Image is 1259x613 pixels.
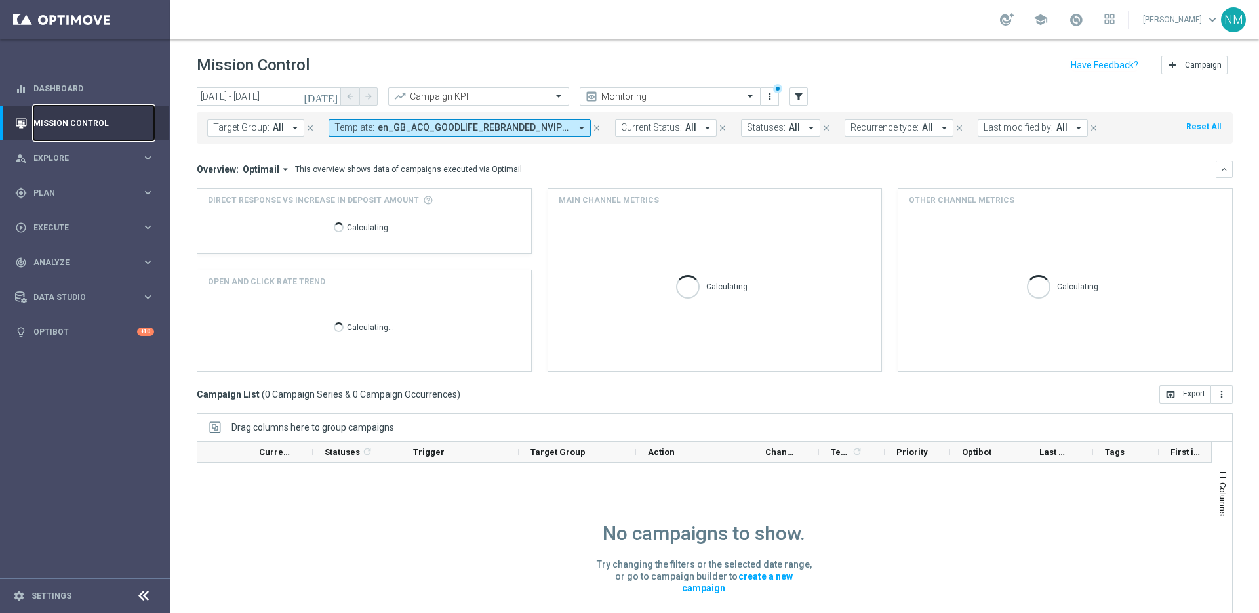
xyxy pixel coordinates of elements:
[295,163,522,175] div: This overview shows data of campaigns executed via Optimail
[393,90,407,103] i: trending_up
[265,389,457,400] span: 0 Campaign Series & 0 Campaign Occurrences
[1218,482,1228,516] span: Columns
[207,119,304,137] button: Target Group: All arrow_drop_down
[1142,10,1221,30] a: [PERSON_NAME]keyboard_arrow_down
[346,92,355,101] i: arrow_back
[820,121,832,135] button: close
[763,89,776,104] button: more_vert
[197,389,460,400] h3: Campaign List
[262,389,265,400] span: (
[773,84,782,93] div: There are unsaved changes
[457,389,460,400] span: )
[1185,60,1222,70] span: Campaign
[852,446,862,457] i: refresh
[1170,447,1202,457] span: First in Range
[559,194,659,206] h4: Main channel metrics
[15,291,142,303] div: Data Studio
[741,119,820,137] button: Statuses: All arrow_drop_down
[306,123,315,133] i: close
[962,447,991,457] span: Optibot
[33,106,154,140] a: Mission Control
[596,559,812,594] p: Try changing the filters or the selected date range, or go to campaign builder to
[648,447,675,457] span: Action
[789,87,808,106] button: filter_alt
[1039,447,1071,457] span: Last Modified By
[359,87,378,106] button: arrow_forward
[1167,60,1178,70] i: add
[1056,122,1068,133] span: All
[1185,119,1222,134] button: Reset All
[1159,385,1211,404] button: open_in_browser Export
[14,327,155,337] button: lightbulb Optibot +10
[15,326,27,338] i: lightbulb
[208,276,325,287] h4: OPEN AND CLICK RATE TREND
[576,122,588,134] i: arrow_drop_down
[1161,56,1228,74] button: add Campaign
[585,90,598,103] i: preview
[273,122,284,133] span: All
[15,222,142,234] div: Execute
[213,122,270,133] span: Target Group:
[208,194,419,206] span: Direct Response VS Increase In Deposit Amount
[1088,121,1100,135] button: close
[142,152,154,164] i: keyboard_arrow_right
[388,87,569,106] ng-select: Campaign KPI
[329,119,591,137] button: Template: en_GB_ACQ_GOODLIFE_REBRANDED_NVIP_EMA_TAC_GM_50FS_5ENTR arrow_drop_down
[341,87,359,106] button: arrow_back
[682,569,793,595] a: create a new campaign
[14,83,155,94] button: equalizer Dashboard
[13,590,25,602] i: settings
[831,447,850,457] span: Templates
[33,189,142,197] span: Plan
[231,422,394,433] div: Row Groups
[717,121,729,135] button: close
[325,447,360,457] span: Statuses
[850,444,862,459] span: Calculate column
[304,91,339,102] i: [DATE]
[347,320,394,333] p: Calculating...
[15,106,154,140] div: Mission Control
[197,163,239,175] h3: Overview:
[142,186,154,199] i: keyboard_arrow_right
[413,447,445,457] span: Trigger
[685,122,696,133] span: All
[1033,12,1048,27] span: school
[243,163,279,175] span: Optimail
[938,122,950,134] i: arrow_drop_down
[378,122,570,133] span: en_GB_ACQ_GOODLIFE_REBRANDED_NVIP_EMA_TAC_GM_50FS_5ENTR
[197,56,310,75] h1: Mission Control
[793,91,805,102] i: filter_alt
[15,83,27,95] i: equalizer
[15,222,27,234] i: play_circle_outline
[1073,122,1085,134] i: arrow_drop_down
[747,122,786,133] span: Statuses:
[15,314,154,349] div: Optibot
[896,447,928,457] span: Priority
[1165,389,1176,400] i: open_in_browser
[922,122,933,133] span: All
[14,118,155,129] div: Mission Control
[137,328,154,336] div: +10
[603,522,805,545] h1: No campaigns to show.
[14,292,155,303] button: Data Studio keyboard_arrow_right
[304,121,316,135] button: close
[718,123,727,133] i: close
[850,122,919,133] span: Recurrence type:
[14,257,155,268] button: track_changes Analyze keyboard_arrow_right
[592,123,601,133] i: close
[239,163,295,175] button: Optimail arrow_drop_down
[14,188,155,198] div: gps_fixed Plan keyboard_arrow_right
[765,91,775,102] i: more_vert
[33,259,142,266] span: Analyze
[302,87,341,107] button: [DATE]
[765,447,797,457] span: Channel
[591,121,603,135] button: close
[953,121,965,135] button: close
[909,194,1014,206] h4: Other channel metrics
[580,87,761,106] ng-select: Monitoring
[15,187,27,199] i: gps_fixed
[231,422,394,433] span: Drag columns here to group campaigns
